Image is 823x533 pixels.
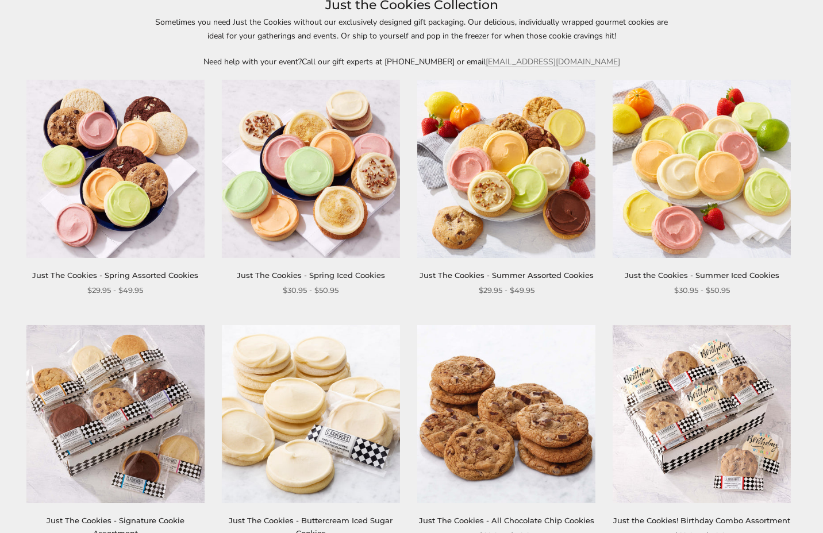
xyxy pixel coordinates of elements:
[26,80,205,258] img: Just The Cookies - Spring Assorted Cookies
[613,516,790,525] a: Just the Cookies! Birthday Combo Assortment
[222,80,400,258] img: Just The Cookies - Spring Iced Cookies
[222,325,400,503] img: Just The Cookies - Buttercream Iced Sugar Cookies
[9,489,119,524] iframe: Sign Up via Text for Offers
[26,325,205,503] img: Just The Cookies - Signature Cookie Assortment
[613,80,791,258] img: Just the Cookies - Summer Iced Cookies
[283,284,339,296] span: $30.95 - $50.95
[32,271,198,280] a: Just The Cookies - Spring Assorted Cookies
[419,516,594,525] a: Just The Cookies - All Chocolate Chip Cookies
[417,80,595,258] img: Just The Cookies - Summer Assorted Cookies
[87,284,143,296] span: $29.95 - $49.95
[479,284,534,296] span: $29.95 - $49.95
[302,56,486,67] span: Call our gift experts at [PHONE_NUMBER] or email
[674,284,730,296] span: $30.95 - $50.95
[417,325,595,503] img: Just The Cookies - All Chocolate Chip Cookies
[625,271,779,280] a: Just the Cookies - Summer Iced Cookies
[420,271,594,280] a: Just The Cookies - Summer Assorted Cookies
[486,56,620,67] a: [EMAIL_ADDRESS][DOMAIN_NAME]
[147,55,676,68] p: Need help with your event?
[237,271,385,280] a: Just The Cookies - Spring Iced Cookies
[147,16,676,42] p: Sometimes you need Just the Cookies without our exclusively designed gift packaging. Our deliciou...
[613,325,791,503] img: Just the Cookies! Birthday Combo Assortment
